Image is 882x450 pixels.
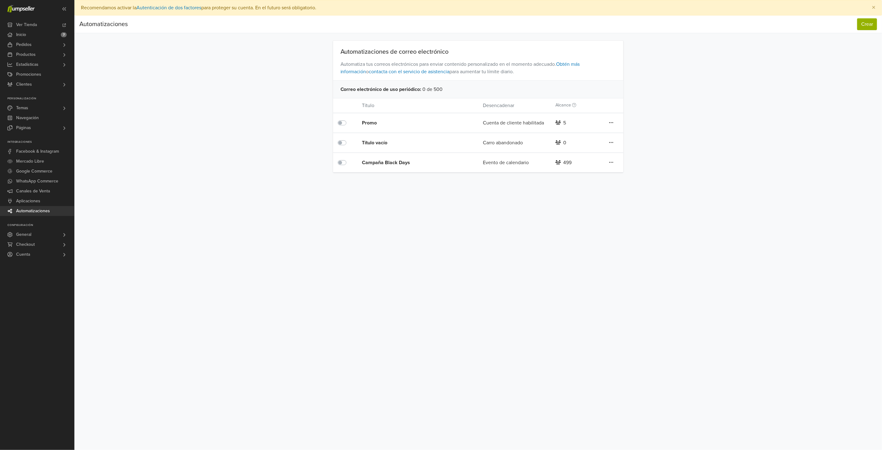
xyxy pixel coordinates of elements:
span: Automatiza tus correos electrónicos para enviar contenido personalizado en el momento adecuado. o... [333,56,624,80]
p: Personalización [7,97,74,101]
span: Páginas [16,123,31,133]
span: Aplicaciones [16,196,40,206]
p: Integraciones [7,140,74,144]
div: Evento de calendario [478,159,551,166]
div: 5 [563,119,566,127]
span: Productos [16,50,36,60]
div: 0 de 500 [333,80,624,98]
div: Título vacío [362,139,459,146]
a: Autenticación de dos factores [136,5,201,11]
span: Canales de Venta [16,186,50,196]
span: Clientes [16,79,32,89]
span: Correo electrónico de uso periódico : [341,86,421,93]
div: Automatizaciones [79,18,128,30]
button: Close [866,0,882,15]
p: Configuración [7,223,74,227]
span: WhatsApp Commerce [16,176,58,186]
span: Google Commerce [16,166,52,176]
div: Título [357,102,478,109]
span: 7 [61,32,67,37]
button: Crear [857,18,877,30]
div: Desencadenar [478,102,551,109]
div: Campaña Black Days [362,159,459,166]
div: Automatizaciones de correo electrónico [333,48,624,56]
span: Mercado Libre [16,156,44,166]
div: 0 [563,139,567,146]
span: Navegación [16,113,39,123]
span: Promociones [16,70,41,79]
a: contacta con el servicio de asistencia [369,69,450,75]
span: Ver Tienda [16,20,37,30]
label: Alcance [555,102,576,109]
span: Cuenta [16,250,30,259]
div: Promo [362,119,459,127]
span: Estadísticas [16,60,38,70]
span: × [872,3,875,12]
span: General [16,230,31,240]
div: Cuenta de cliente habilitada [478,119,551,127]
span: Facebook & Instagram [16,146,59,156]
div: Carro abandonado [478,139,551,146]
span: Automatizaciones [16,206,50,216]
span: Temas [16,103,28,113]
span: Checkout [16,240,35,250]
span: Inicio [16,30,26,40]
span: Pedidos [16,40,32,50]
div: 499 [563,159,572,166]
